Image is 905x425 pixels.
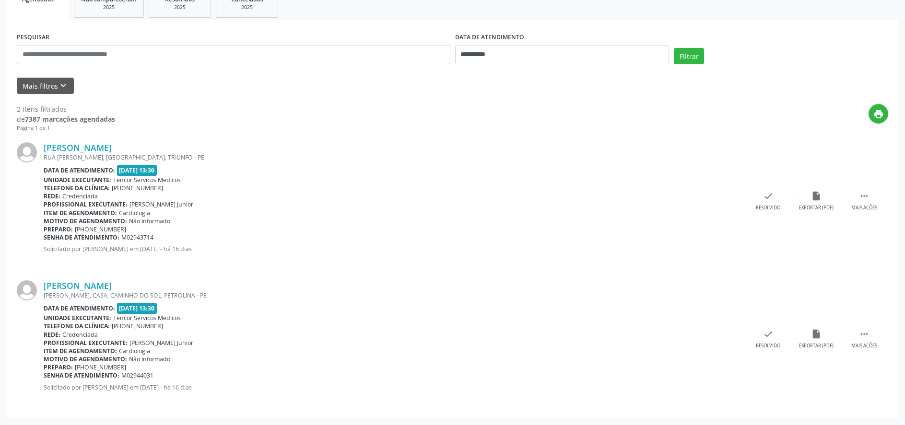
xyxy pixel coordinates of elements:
i: insert_drive_file [811,329,822,339]
span: Credenciada [62,331,98,339]
span: [DATE] 13:30 [117,165,157,176]
b: Profissional executante: [44,200,128,208]
span: Cardiologia [119,209,150,217]
i:  [859,329,870,339]
b: Item de agendamento: [44,209,117,217]
span: [PERSON_NAME] Junior [129,200,193,208]
div: Resolvido [756,343,780,349]
div: de [17,114,115,124]
b: Rede: [44,331,60,339]
a: [PERSON_NAME] [44,280,112,291]
i:  [859,191,870,201]
span: Não informado [129,217,170,225]
span: [PHONE_NUMBER] [112,184,163,192]
strong: 7387 marcações agendadas [25,115,115,124]
b: Item de agendamento: [44,347,117,355]
button: Mais filtroskeyboard_arrow_down [17,78,74,94]
span: Tencor Servicos Medicos [113,314,181,322]
b: Motivo de agendamento: [44,217,127,225]
b: Telefone da clínica: [44,322,110,330]
div: 2025 [223,4,271,11]
b: Telefone da clínica: [44,184,110,192]
span: [PHONE_NUMBER] [112,322,163,330]
div: 2025 [81,4,137,11]
span: Não informado [129,355,170,363]
b: Motivo de agendamento: [44,355,127,363]
i: insert_drive_file [811,191,822,201]
div: RUA [PERSON_NAME], [GEOGRAPHIC_DATA], TRIUNFO - PE [44,153,744,161]
b: Senha de atendimento: [44,233,119,241]
i: check [763,191,774,201]
div: Resolvido [756,205,780,211]
b: Preparo: [44,363,73,371]
img: img [17,142,37,162]
div: Mais ações [851,343,877,349]
b: Senha de atendimento: [44,371,119,379]
b: Data de atendimento: [44,166,115,174]
label: DATA DE ATENDIMENTO [455,30,524,45]
span: Tencor Servicos Medicos [113,176,181,184]
b: Unidade executante: [44,176,111,184]
span: [PHONE_NUMBER] [75,225,126,233]
span: [PHONE_NUMBER] [75,363,126,371]
i: keyboard_arrow_down [58,80,69,91]
span: [DATE] 13:30 [117,303,157,314]
div: Mais ações [851,205,877,211]
i: print [873,109,884,119]
p: Solicitado por [PERSON_NAME] em [DATE] - há 16 dias [44,245,744,253]
b: Data de atendimento: [44,304,115,312]
b: Unidade executante: [44,314,111,322]
img: img [17,280,37,300]
p: Solicitado por [PERSON_NAME] em [DATE] - há 16 dias [44,383,744,391]
i: check [763,329,774,339]
div: Página 1 de 1 [17,124,115,132]
span: M02943714 [121,233,153,241]
a: [PERSON_NAME] [44,142,112,153]
b: Preparo: [44,225,73,233]
div: 2025 [156,4,204,11]
button: Filtrar [674,48,704,64]
b: Rede: [44,192,60,200]
b: Profissional executante: [44,339,128,347]
span: M02944031 [121,371,153,379]
div: 2 itens filtrados [17,104,115,114]
button: print [869,104,888,124]
span: Credenciada [62,192,98,200]
div: Exportar (PDF) [799,205,834,211]
div: Exportar (PDF) [799,343,834,349]
div: [PERSON_NAME], CASA, CAMINHO DO SOL, PETROLINA - PE [44,291,744,299]
span: Cardiologia [119,347,150,355]
span: [PERSON_NAME] Junior [129,339,193,347]
label: PESQUISAR [17,30,49,45]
